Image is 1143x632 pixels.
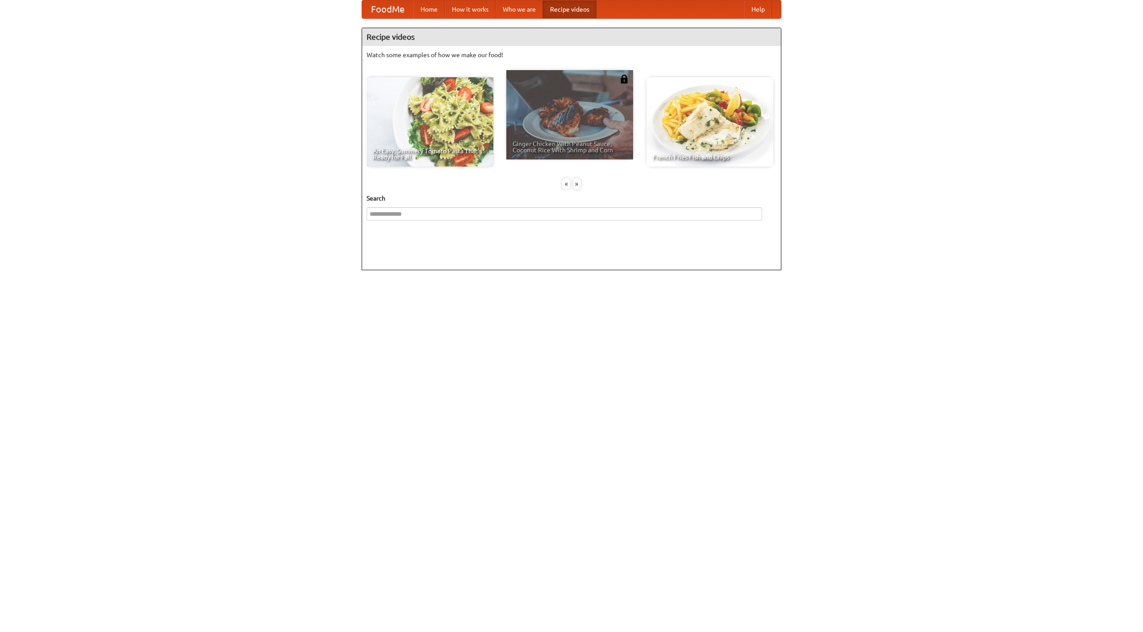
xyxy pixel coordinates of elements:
[362,0,413,18] a: FoodMe
[647,77,773,167] a: French Fries Fish and Chips
[367,77,493,167] a: An Easy, Summery Tomato Pasta That's Ready for Fall
[543,0,597,18] a: Recipe videos
[496,0,543,18] a: Who we are
[367,50,776,59] p: Watch some examples of how we make our food!
[367,194,776,203] h5: Search
[413,0,445,18] a: Home
[653,154,767,160] span: French Fries Fish and Chips
[620,75,629,84] img: 483408.png
[445,0,496,18] a: How it works
[573,178,581,189] div: »
[744,0,772,18] a: Help
[373,148,487,160] span: An Easy, Summery Tomato Pasta That's Ready for Fall
[362,28,781,46] h4: Recipe videos
[562,178,570,189] div: «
